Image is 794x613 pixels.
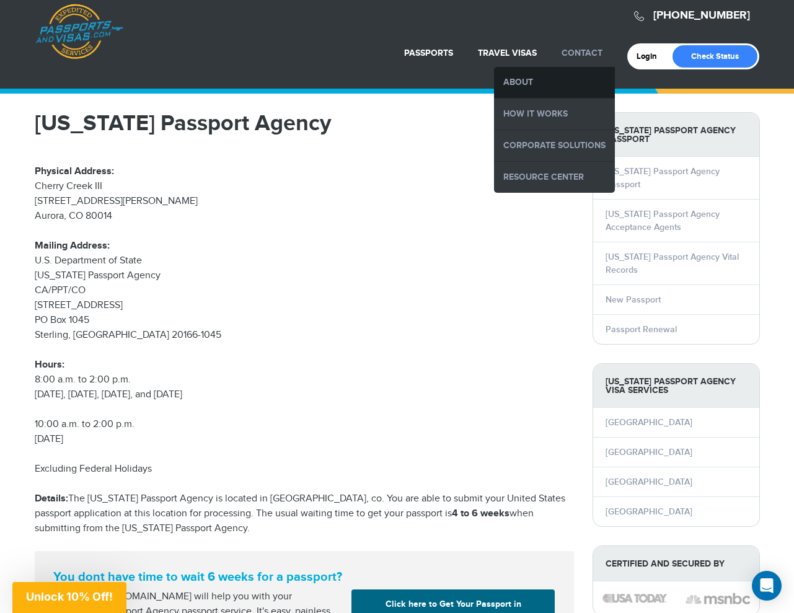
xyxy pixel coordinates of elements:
[686,591,750,606] img: image description
[606,166,720,190] a: [US_STATE] Passport Agency Passport
[606,417,692,428] a: [GEOGRAPHIC_DATA]
[673,45,757,68] a: Check Status
[35,359,64,371] strong: Hours:
[637,51,666,61] a: Login
[35,4,123,60] a: Passports & [DOMAIN_NAME]
[606,294,661,305] a: New Passport
[452,508,509,519] strong: 4 to 6 weeks
[35,239,574,343] p: U.S. Department of State [US_STATE] Passport Agency CA/PPT/CO [STREET_ADDRESS] PO Box 1045 Sterli...
[35,492,574,536] p: The [US_STATE] Passport Agency is located in [GEOGRAPHIC_DATA], co. You are able to submit your U...
[494,130,615,161] a: Corporate Solutions
[35,149,574,224] p: Cherry Creek III [STREET_ADDRESS][PERSON_NAME] Aurora, CO 80014
[593,113,759,157] strong: [US_STATE] Passport Agency Passport
[35,462,574,477] p: Excluding Federal Holidays
[593,364,759,408] strong: [US_STATE] Passport Agency Visa Services
[606,447,692,457] a: [GEOGRAPHIC_DATA]
[606,209,720,232] a: [US_STATE] Passport Agency Acceptance Agents
[562,48,602,58] a: Contact
[35,493,68,505] strong: Details:
[494,99,615,130] a: How it Works
[606,506,692,517] a: [GEOGRAPHIC_DATA]
[35,112,574,135] h1: [US_STATE] Passport Agency
[26,590,113,603] span: Unlock 10% Off!
[35,417,574,447] p: 10:00 a.m. to 2:00 p.m. [DATE]
[752,571,782,601] div: Open Intercom Messenger
[653,9,750,22] a: [PHONE_NUMBER]
[53,570,555,584] strong: You dont have time to wait 6 weeks for a passport?
[404,48,453,58] a: Passports
[606,477,692,487] a: [GEOGRAPHIC_DATA]
[35,165,114,177] strong: Physical Address:
[606,324,677,335] a: Passport Renewal
[606,252,739,275] a: [US_STATE] Passport Agency Vital Records
[494,162,615,193] a: Resource Center
[35,240,110,252] strong: Mailing Address:
[494,67,615,98] a: About
[35,358,574,402] p: 8:00 a.m. to 2:00 p.m. [DATE], [DATE], [DATE], and [DATE]
[12,582,126,613] div: Unlock 10% Off!
[478,48,537,58] a: Travel Visas
[602,594,667,602] img: image description
[593,546,759,581] strong: Certified and Secured by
